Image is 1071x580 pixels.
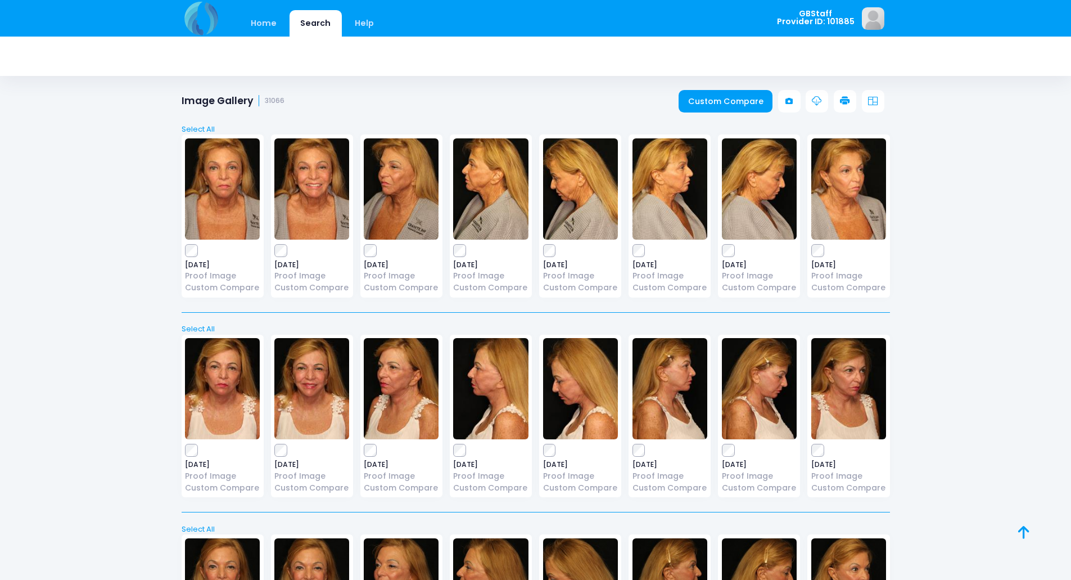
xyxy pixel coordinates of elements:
img: image [722,138,797,240]
a: Custom Compare [811,482,886,494]
a: Proof Image [722,270,797,282]
img: image [274,338,349,439]
img: image [274,138,349,240]
a: Proof Image [364,270,439,282]
img: image [453,338,528,439]
img: image [364,338,439,439]
img: image [811,138,886,240]
a: Proof Image [722,470,797,482]
span: [DATE] [453,461,528,468]
a: Custom Compare [364,282,439,294]
small: 31066 [265,97,284,105]
img: image [811,338,886,439]
img: image [862,7,884,30]
span: [DATE] [274,262,349,268]
a: Custom Compare [543,482,618,494]
img: image [364,138,439,240]
span: [DATE] [364,262,439,268]
a: Custom Compare [185,282,260,294]
span: [DATE] [722,262,797,268]
span: [DATE] [185,461,260,468]
a: Proof Image [274,470,349,482]
a: Custom Compare [185,482,260,494]
a: Custom Compare [274,282,349,294]
img: image [185,338,260,439]
a: Proof Image [543,470,618,482]
span: [DATE] [811,461,886,468]
a: Custom Compare [453,282,528,294]
a: Select All [178,524,893,535]
span: [DATE] [543,461,618,468]
a: Search [290,10,342,37]
span: [DATE] [632,461,707,468]
a: Custom Compare [364,482,439,494]
a: Custom Compare [274,482,349,494]
a: Custom Compare [679,90,772,113]
span: [DATE] [543,262,618,268]
a: Custom Compare [722,482,797,494]
a: Proof Image [453,270,528,282]
span: [DATE] [185,262,260,268]
a: Proof Image [453,470,528,482]
a: Proof Image [543,270,618,282]
a: Proof Image [364,470,439,482]
img: image [632,138,707,240]
span: [DATE] [632,262,707,268]
a: Custom Compare [632,482,707,494]
span: [DATE] [453,262,528,268]
span: [DATE] [811,262,886,268]
a: Proof Image [632,470,707,482]
a: Help [344,10,385,37]
a: Proof Image [185,270,260,282]
a: Proof Image [632,270,707,282]
a: Select All [178,323,893,335]
img: image [632,338,707,439]
a: Proof Image [811,270,886,282]
a: Select All [178,124,893,135]
span: [DATE] [722,461,797,468]
a: Proof Image [811,470,886,482]
a: Custom Compare [453,482,528,494]
a: Custom Compare [722,282,797,294]
a: Custom Compare [543,282,618,294]
a: Proof Image [274,270,349,282]
img: image [185,138,260,240]
a: Custom Compare [811,282,886,294]
img: image [543,138,618,240]
span: [DATE] [364,461,439,468]
span: GBStaff Provider ID: 101885 [777,10,855,26]
h1: Image Gallery [182,95,285,107]
img: image [453,138,528,240]
a: Home [240,10,288,37]
span: [DATE] [274,461,349,468]
a: Custom Compare [632,282,707,294]
img: image [722,338,797,439]
a: Proof Image [185,470,260,482]
img: image [543,338,618,439]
